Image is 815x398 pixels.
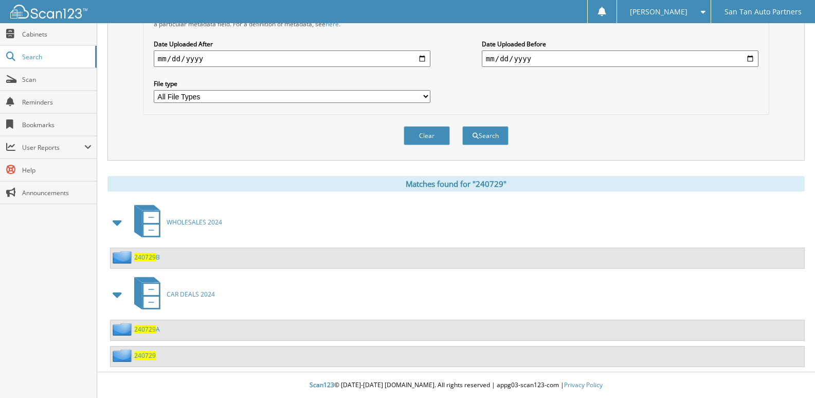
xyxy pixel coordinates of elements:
[404,126,450,145] button: Clear
[128,274,215,315] a: CAR DEALS 2024
[107,176,805,192] div: Matches found for "240729"
[113,349,134,362] img: folder2.png
[310,380,334,389] span: Scan123
[462,126,509,145] button: Search
[154,79,430,88] label: File type
[97,373,815,398] div: © [DATE]-[DATE] [DOMAIN_NAME]. All rights reserved | appg03-scan123-com |
[167,218,222,227] span: WHOLESALES 2024
[22,98,92,107] span: Reminders
[764,349,815,398] iframe: Chat Widget
[22,53,90,61] span: Search
[134,351,156,360] a: 240729
[113,323,134,336] img: folder2.png
[725,9,802,15] span: San Tan Auto Partners
[134,253,160,262] a: 240729B
[128,202,222,243] a: WHOLESALES 2024
[482,40,758,48] label: Date Uploaded Before
[22,188,92,197] span: Announcements
[22,166,92,175] span: Help
[22,120,92,129] span: Bookmarks
[564,380,603,389] a: Privacy Policy
[325,20,339,28] a: here
[630,9,687,15] span: [PERSON_NAME]
[154,50,430,67] input: start
[134,325,160,334] a: 240729A
[134,325,156,334] span: 240729
[10,5,87,19] img: scan123-logo-white.svg
[167,290,215,299] span: CAR DEALS 2024
[113,251,134,264] img: folder2.png
[134,253,156,262] span: 240729
[154,40,430,48] label: Date Uploaded After
[22,30,92,39] span: Cabinets
[22,75,92,84] span: Scan
[22,143,84,152] span: User Reports
[482,50,758,67] input: end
